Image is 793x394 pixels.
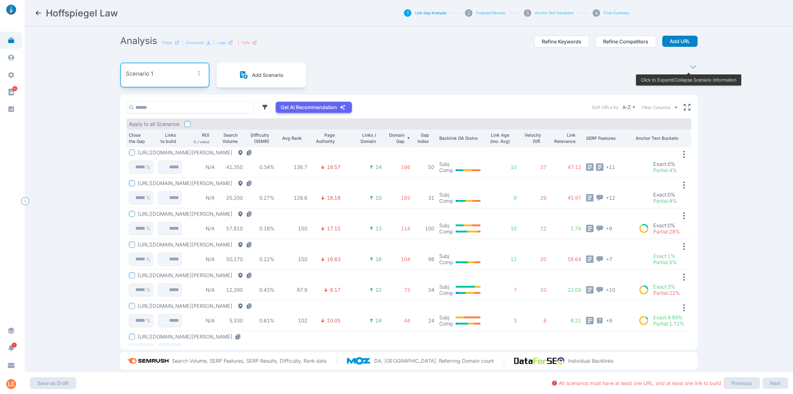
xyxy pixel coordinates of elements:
[489,132,511,144] p: Link Age (mo. Avg)
[522,164,546,170] p: 37
[146,164,151,170] p: %
[489,195,517,201] p: 9
[415,287,434,293] p: 34
[187,287,215,293] p: N/A
[330,287,340,293] p: 8.17
[653,284,680,290] p: Exact : 3%
[4,5,19,15] img: linklaunch_small.2ae18699.png
[642,104,678,111] button: Filter Columns
[162,40,172,45] p: Sheet
[220,132,237,144] p: Search Volume
[415,225,434,232] p: 100
[439,284,453,290] p: Subj
[522,225,546,232] p: 12
[522,317,546,324] p: 8
[327,256,340,262] p: 16.63
[138,211,255,217] button: [URL][DOMAIN_NAME][PERSON_NAME]
[345,132,376,144] p: Links / Domain
[238,40,257,45] div: |
[551,132,576,144] p: Link Relevance
[439,321,453,327] p: Comp
[586,135,631,141] p: SERP Features
[129,121,179,127] p: Apply to all Scenarios
[653,290,680,296] p: Partial : 22%
[524,9,531,17] div: 3
[653,192,677,198] p: Exact : 0%
[279,225,307,232] p: 150
[186,40,204,45] p: Download
[375,317,382,324] p: 24
[476,11,505,15] button: Proposal Review
[653,228,680,235] p: Partial : 28%
[387,225,410,232] p: 114
[653,222,680,228] p: Exact : 0%
[724,377,760,389] button: Previous
[439,135,484,141] p: Backlink DA Distro
[439,222,453,228] p: Subj
[387,132,405,144] p: Domain Gap
[279,164,307,170] p: 136.7
[375,225,382,232] p: 13
[375,195,382,201] p: 10
[465,9,472,17] div: 2
[606,225,612,232] span: + 9
[375,164,382,170] p: 14
[162,40,183,45] a: Sheet|
[439,161,453,167] p: Subj
[146,195,151,201] p: %
[375,287,382,293] p: 22
[568,358,613,364] p: Individual Backlinks
[187,317,215,324] p: N/A
[248,317,274,324] p: 0.61%
[606,255,612,262] span: + 7
[146,225,151,232] p: %
[312,132,335,144] p: Page Authority
[129,132,148,144] p: Close the Gap
[279,256,307,262] p: 150
[172,358,326,364] p: Search Volume, SERP Features, SERP Results, Difficulty, Rank data
[248,225,274,232] p: 0.18%
[138,334,243,340] button: [URL][DOMAIN_NAME][PERSON_NAME]
[217,40,226,45] p: Logs
[415,11,446,15] button: Link Gap Analysis
[138,241,255,248] button: [URL][DOMAIN_NAME][PERSON_NAME]
[662,36,698,47] button: Add URL
[327,225,340,232] p: 17.15
[187,164,215,170] p: N/A
[125,355,172,367] img: semrush_logo.573af308.png
[535,11,574,15] button: Anchor Text Generator
[641,77,736,83] p: Click to Expand/Collapse Scenario Information
[187,225,215,232] p: N/A
[220,164,243,170] p: 41,350
[522,287,546,293] p: 10
[439,167,453,173] p: Comp
[138,272,255,278] button: [URL][DOMAIN_NAME][PERSON_NAME]
[551,256,581,262] p: 56.64
[327,317,340,324] p: 10.05
[415,195,434,201] p: 31
[522,132,541,144] p: Velocity Diff.
[522,256,546,262] p: 20
[439,198,453,204] p: Comp
[220,287,243,293] p: 12,390
[489,225,517,232] p: 10
[595,36,656,47] button: Refine Competitors
[387,317,410,324] p: 44
[621,103,637,112] button: A-Z
[653,167,677,173] p: Partial : 4%
[220,317,243,324] p: 5,330
[622,104,631,110] p: A-Z
[387,164,410,170] p: 166
[248,132,269,144] p: Difficulty (SEMR)
[193,139,209,144] p: % / value
[551,287,581,293] p: 22.09
[489,317,517,324] p: 3
[551,317,581,324] p: 8.21
[489,164,517,170] p: 10
[593,9,600,17] div: 4
[636,135,689,141] p: Anchor Text Buckets
[327,164,340,170] p: 18.57
[439,192,453,198] p: Subj
[415,317,434,324] p: 24
[279,135,302,141] p: Avg Rank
